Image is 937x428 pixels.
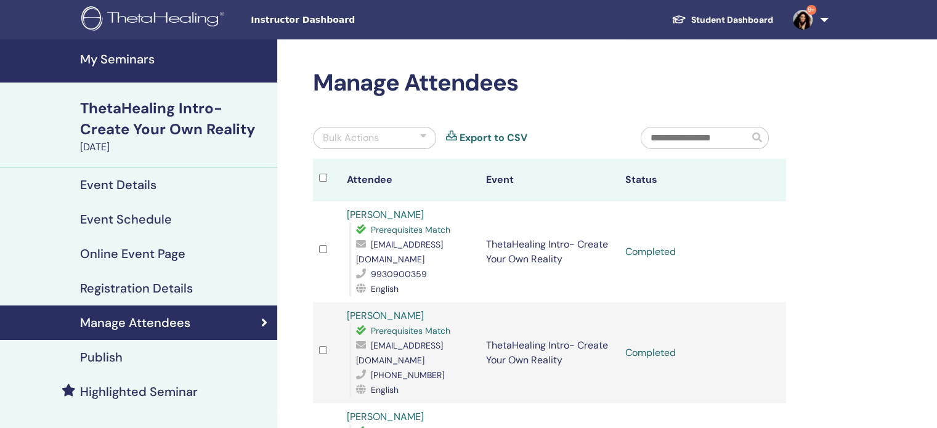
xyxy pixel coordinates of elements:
td: ThetaHealing Intro- Create Your Own Reality [480,201,619,302]
h4: Publish [80,350,123,365]
span: [EMAIL_ADDRESS][DOMAIN_NAME] [356,239,443,265]
h4: Online Event Page [80,246,185,261]
a: Export to CSV [460,131,527,145]
span: Prerequisites Match [371,224,450,235]
span: 9+ [806,5,816,15]
img: default.jpg [793,10,813,30]
h4: Highlighted Seminar [80,384,198,399]
span: [EMAIL_ADDRESS][DOMAIN_NAME] [356,340,443,366]
a: [PERSON_NAME] [347,208,424,221]
h2: Manage Attendees [313,69,786,97]
span: Prerequisites Match [371,325,450,336]
div: ThetaHealing Intro- Create Your Own Reality [80,98,270,140]
img: graduation-cap-white.svg [671,14,686,25]
span: [PHONE_NUMBER] [371,369,444,381]
a: [PERSON_NAME] [347,410,424,423]
h4: Event Schedule [80,212,172,227]
a: [PERSON_NAME] [347,309,424,322]
div: [DATE] [80,140,270,155]
span: English [371,283,399,294]
span: 9930900359 [371,269,427,280]
h4: My Seminars [80,52,270,67]
a: ThetaHealing Intro- Create Your Own Reality[DATE] [73,98,277,155]
h4: Manage Attendees [80,315,190,330]
img: logo.png [81,6,229,34]
th: Status [619,159,758,201]
div: Bulk Actions [323,131,379,145]
td: ThetaHealing Intro- Create Your Own Reality [480,302,619,403]
th: Attendee [341,159,480,201]
span: Instructor Dashboard [251,14,436,26]
span: English [371,384,399,395]
a: Student Dashboard [662,9,783,31]
h4: Registration Details [80,281,193,296]
h4: Event Details [80,177,156,192]
th: Event [480,159,619,201]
